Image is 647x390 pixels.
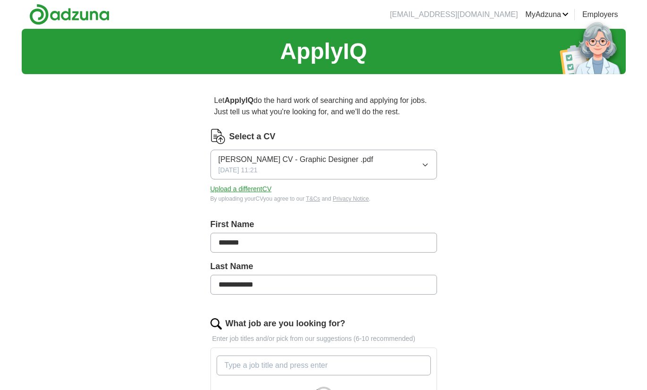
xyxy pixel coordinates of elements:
[210,195,437,203] div: By uploading your CV you agree to our and .
[225,96,253,104] strong: ApplyIQ
[210,91,437,121] p: Let do the hard work of searching and applying for jobs. Just tell us what you're looking for, an...
[29,4,109,25] img: Adzuna logo
[229,130,276,143] label: Select a CV
[390,9,518,20] li: [EMAIL_ADDRESS][DOMAIN_NAME]
[210,150,437,179] button: [PERSON_NAME] CV - Graphic Designer .pdf[DATE] 11:21
[306,195,320,202] a: T&Cs
[333,195,369,202] a: Privacy Notice
[210,129,226,144] img: CV Icon
[280,34,367,68] h1: ApplyIQ
[210,318,222,330] img: search.png
[226,317,345,330] label: What job are you looking for?
[582,9,618,20] a: Employers
[210,184,272,194] button: Upload a differentCV
[210,334,437,344] p: Enter job titles and/or pick from our suggestions (6-10 recommended)
[210,260,437,273] label: Last Name
[218,165,258,175] span: [DATE] 11:21
[525,9,569,20] a: MyAdzuna
[218,154,373,165] span: [PERSON_NAME] CV - Graphic Designer .pdf
[217,356,431,375] input: Type a job title and press enter
[210,218,437,231] label: First Name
